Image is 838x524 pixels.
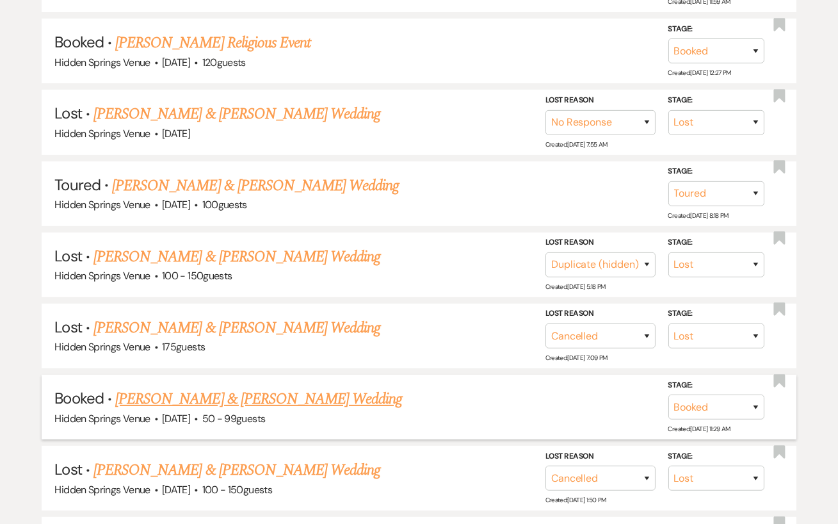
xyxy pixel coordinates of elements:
label: Lost Reason [545,94,656,108]
label: Stage: [668,307,764,321]
span: Hidden Springs Venue [54,56,150,69]
span: [DATE] [162,412,190,425]
span: 100 - 150 guests [162,269,232,282]
span: 100 - 150 guests [202,483,272,496]
span: 120 guests [202,56,246,69]
span: [DATE] [162,127,190,140]
span: Lost [54,317,81,337]
label: Stage: [668,236,764,250]
a: [PERSON_NAME] & [PERSON_NAME] Wedding [93,245,380,268]
a: [PERSON_NAME] & [PERSON_NAME] Wedding [93,102,380,126]
span: Created: [DATE] 7:09 PM [545,354,608,362]
label: Stage: [668,22,764,37]
label: Stage: [668,94,764,108]
a: [PERSON_NAME] & [PERSON_NAME] Wedding [112,174,399,197]
span: Created: [DATE] 8:18 PM [668,211,729,220]
span: Lost [54,459,81,479]
a: [PERSON_NAME] & [PERSON_NAME] Wedding [93,316,380,340]
span: Created: [DATE] 5:18 PM [545,282,606,291]
span: [DATE] [162,483,190,496]
span: Hidden Springs Venue [54,412,150,425]
span: [DATE] [162,198,190,211]
span: Created: [DATE] 1:50 PM [545,496,606,504]
span: Created: [DATE] 7:55 AM [545,140,608,148]
span: Hidden Springs Venue [54,269,150,282]
span: Hidden Springs Venue [54,483,150,496]
label: Lost Reason [545,236,656,250]
label: Lost Reason [545,450,656,464]
span: Hidden Springs Venue [54,198,150,211]
span: Booked [54,388,103,408]
label: Lost Reason [545,307,656,321]
a: [PERSON_NAME] Religious Event [115,31,310,54]
a: [PERSON_NAME] & [PERSON_NAME] Wedding [115,388,402,411]
span: 175 guests [162,340,205,354]
span: Lost [54,246,81,266]
a: [PERSON_NAME] & [PERSON_NAME] Wedding [93,459,380,482]
label: Stage: [668,450,764,464]
span: Created: [DATE] 11:29 AM [668,425,730,433]
span: 50 - 99 guests [202,412,266,425]
label: Stage: [668,165,764,179]
span: Lost [54,103,81,123]
span: Created: [DATE] 12:27 PM [668,69,731,77]
span: Hidden Springs Venue [54,127,150,140]
span: [DATE] [162,56,190,69]
span: Hidden Springs Venue [54,340,150,354]
span: Booked [54,32,103,52]
span: 100 guests [202,198,247,211]
label: Stage: [668,379,764,393]
span: Toured [54,175,100,195]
